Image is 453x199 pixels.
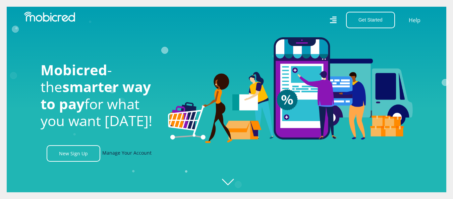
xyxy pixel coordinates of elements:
[24,12,75,22] img: Mobicred
[41,62,158,129] h1: - the for what you want [DATE]!
[41,60,107,79] span: Mobicred
[102,145,152,162] a: Manage Your Account
[408,16,421,25] a: Help
[41,77,151,113] span: smarter way to pay
[168,37,413,144] img: Welcome to Mobicred
[47,145,100,162] a: New Sign Up
[346,12,395,28] button: Get Started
